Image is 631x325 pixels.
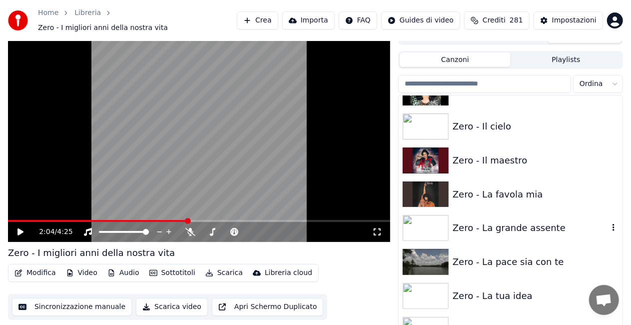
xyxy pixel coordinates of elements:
[282,11,335,29] button: Importa
[265,268,312,278] div: Libreria cloud
[103,266,143,280] button: Audio
[534,11,603,29] button: Impostazioni
[339,11,377,29] button: FAQ
[511,52,622,67] button: Playlists
[136,298,208,316] button: Scarica video
[453,221,609,235] div: Zero - La grande assente
[201,266,247,280] button: Scarica
[57,227,72,237] span: 4:25
[552,15,597,25] div: Impostazioni
[212,298,323,316] button: Apri Schermo Duplicato
[74,8,101,18] a: Libreria
[580,79,603,89] span: Ordina
[589,285,619,315] a: Aprire la chat
[38,23,168,33] span: Zero - I migliori anni della nostra vita
[12,298,132,316] button: Sincronizzazione manuale
[453,153,619,167] div: Zero - Il maestro
[453,187,619,201] div: Zero - La favola mia
[510,15,523,25] span: 281
[483,15,506,25] span: Crediti
[145,266,199,280] button: Sottotitoli
[38,8,58,18] a: Home
[8,246,175,260] div: Zero - I migliori anni della nostra vita
[464,11,530,29] button: Crediti281
[237,11,278,29] button: Crea
[453,255,619,269] div: Zero - La pace sia con te
[39,227,54,237] span: 2:04
[453,289,619,303] div: Zero - La tua idea
[62,266,101,280] button: Video
[400,52,511,67] button: Canzoni
[8,10,28,30] img: youka
[453,119,619,133] div: Zero - Il cielo
[10,266,60,280] button: Modifica
[381,11,460,29] button: Guides di video
[38,8,237,33] nav: breadcrumb
[39,227,63,237] div: /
